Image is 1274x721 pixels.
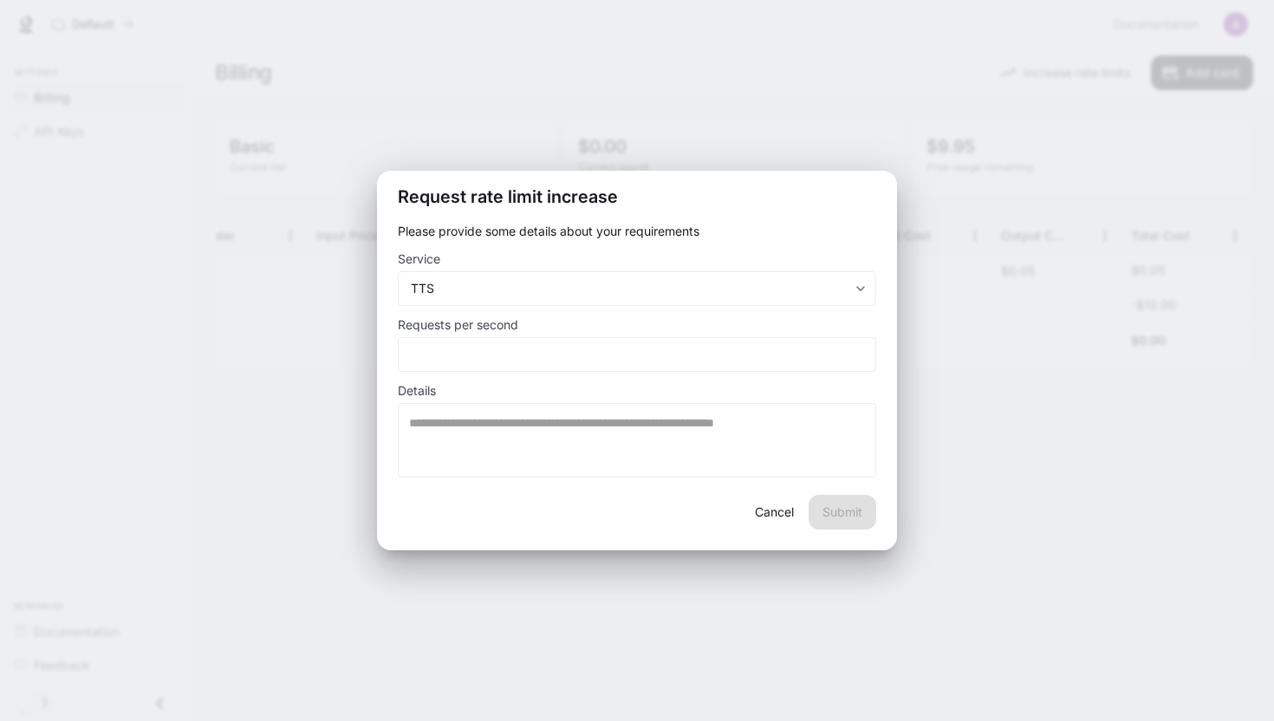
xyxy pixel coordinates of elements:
[377,171,897,223] h2: Request rate limit increase
[398,385,436,397] p: Details
[398,223,876,240] p: Please provide some details about your requirements
[398,253,440,265] p: Service
[398,319,518,331] p: Requests per second
[746,495,802,529] button: Cancel
[399,280,875,297] div: TTS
